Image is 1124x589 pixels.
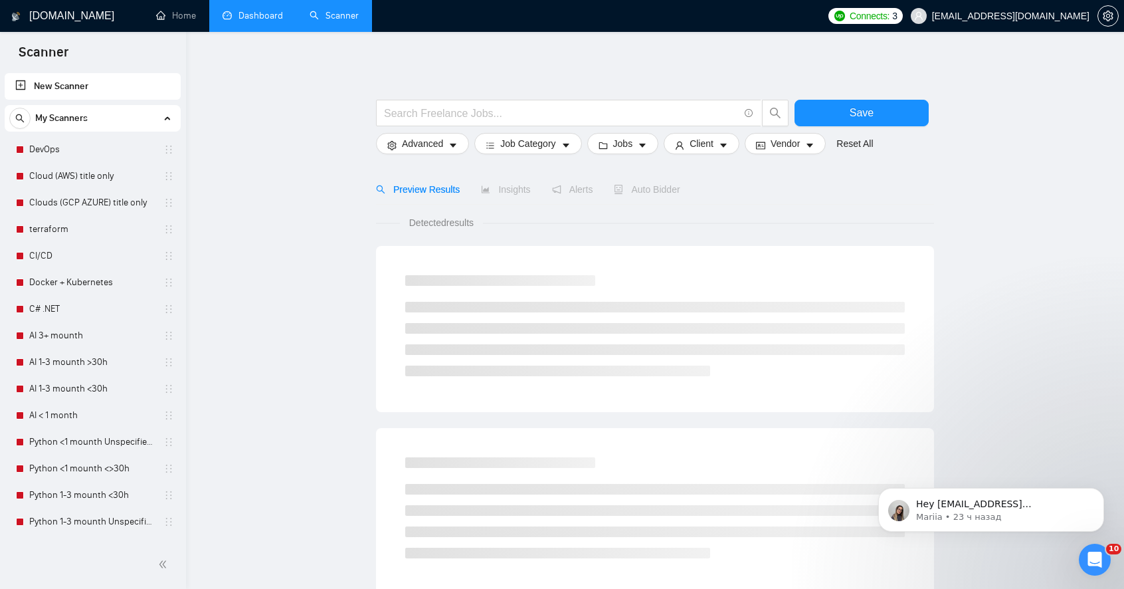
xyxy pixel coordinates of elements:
[163,490,174,501] span: holder
[158,558,171,571] span: double-left
[163,144,174,155] span: holder
[664,133,739,154] button: userClientcaret-down
[486,140,495,150] span: bars
[5,73,181,100] li: New Scanner
[310,10,359,21] a: searchScanner
[11,6,21,27] img: logo
[223,10,283,21] a: dashboardDashboard
[552,184,593,195] span: Alerts
[850,104,874,121] span: Save
[587,133,659,154] button: folderJobscaret-down
[163,517,174,527] span: holder
[850,9,890,23] span: Connects:
[599,140,608,150] span: folder
[1098,11,1118,21] span: setting
[387,140,397,150] span: setting
[638,140,647,150] span: caret-down
[756,140,765,150] span: idcard
[29,349,155,376] a: AI 1-3 mounth >30h
[29,535,155,562] a: Python 1-3 mounth >30h
[15,73,170,100] a: New Scanner
[29,269,155,296] a: Docker + Kubernetes
[163,224,174,235] span: holder
[163,437,174,447] span: holder
[1097,5,1119,27] button: setting
[481,185,490,194] span: area-chart
[376,185,385,194] span: search
[29,509,155,535] a: Python 1-3 mounth Unspecified h
[836,136,873,151] a: Reset All
[163,304,174,314] span: holder
[10,114,30,123] span: search
[376,133,469,154] button: settingAdvancedcaret-down
[448,140,458,150] span: caret-down
[163,357,174,368] span: holder
[771,136,800,151] span: Vendor
[805,140,814,150] span: caret-down
[795,100,929,126] button: Save
[745,109,753,118] span: info-circle
[500,136,555,151] span: Job Category
[29,402,155,429] a: AI < 1 month
[8,43,79,70] span: Scanner
[29,243,155,269] a: CI/CD
[402,136,443,151] span: Advanced
[29,455,155,482] a: Python <1 mounth <>30h
[29,482,155,509] a: Python 1-3 mounth <30h
[614,184,680,195] span: Auto Bidder
[834,11,845,21] img: upwork-logo.png
[763,107,788,119] span: search
[858,460,1124,553] iframe: Intercom notifications сообщение
[163,171,174,181] span: holder
[481,184,530,195] span: Insights
[1106,544,1121,554] span: 10
[163,384,174,394] span: holder
[719,140,728,150] span: caret-down
[384,105,739,122] input: Search Freelance Jobs...
[614,185,623,194] span: robot
[474,133,581,154] button: barsJob Categorycaret-down
[400,215,483,230] span: Detected results
[29,189,155,216] a: Clouds (GCP AZURE) title only
[29,322,155,349] a: AI 3+ mounth
[163,251,174,261] span: holder
[552,185,561,194] span: notification
[675,140,684,150] span: user
[613,136,633,151] span: Jobs
[1097,11,1119,21] a: setting
[163,410,174,421] span: holder
[29,376,155,402] a: AI 1-3 mounth <30h
[762,100,789,126] button: search
[156,10,196,21] a: homeHome
[29,216,155,243] a: terraform
[561,140,571,150] span: caret-down
[892,9,897,23] span: 3
[1079,544,1111,576] iframe: Intercom live chat
[914,11,923,21] span: user
[690,136,713,151] span: Client
[9,108,31,129] button: search
[745,133,826,154] button: idcardVendorcaret-down
[29,163,155,189] a: Cloud (AWS) title only
[35,105,88,132] span: My Scanners
[29,429,155,455] a: Python <1 mounth Unspecified h
[29,136,155,163] a: DevOps
[29,296,155,322] a: C# .NET
[163,463,174,474] span: holder
[163,197,174,208] span: holder
[163,277,174,288] span: holder
[376,184,460,195] span: Preview Results
[163,330,174,341] span: holder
